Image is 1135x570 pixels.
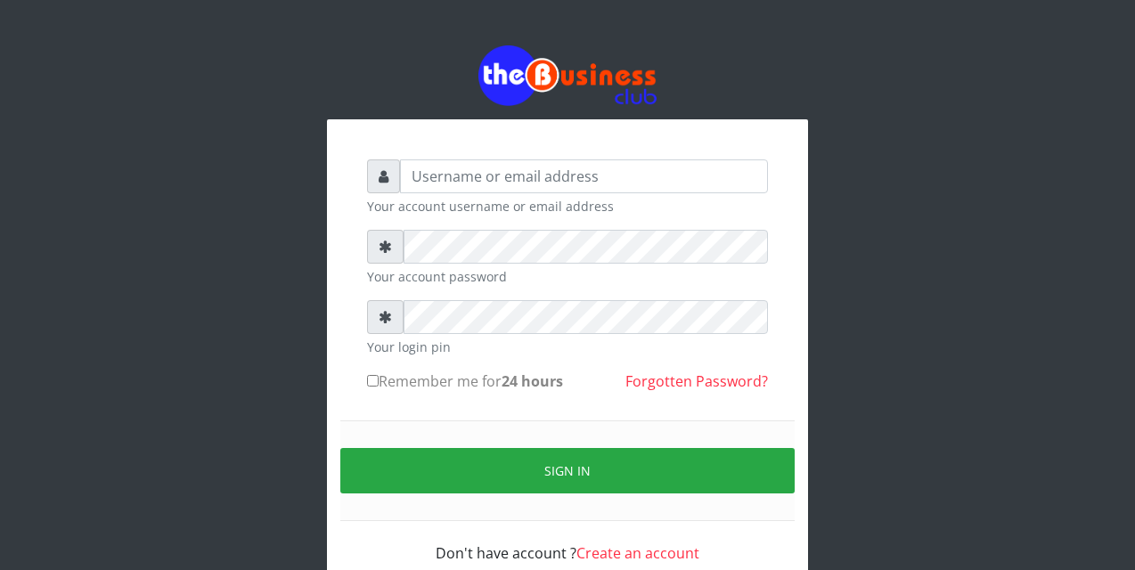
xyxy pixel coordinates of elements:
label: Remember me for [367,370,563,392]
a: Forgotten Password? [625,371,768,391]
small: Your account username or email address [367,197,768,216]
b: 24 hours [502,371,563,391]
button: Sign in [340,448,795,493]
small: Your account password [367,267,768,286]
a: Create an account [576,543,699,563]
input: Remember me for24 hours [367,375,379,387]
div: Don't have account ? [367,521,768,564]
input: Username or email address [400,159,768,193]
small: Your login pin [367,338,768,356]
